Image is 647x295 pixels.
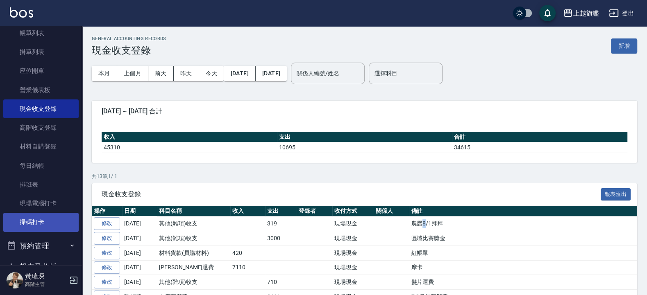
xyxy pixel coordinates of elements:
td: 其他(雜項)收支 [157,275,230,290]
a: 報表匯出 [601,190,631,198]
th: 合計 [452,132,627,142]
td: 其他(雜項)收支 [157,216,230,231]
td: 髮片運費 [409,275,637,290]
span: [DATE] ~ [DATE] 合計 [102,107,627,115]
h5: 黃瑋琛 [25,272,67,281]
th: 支出 [265,206,297,216]
img: Logo [10,7,33,18]
button: save [539,5,556,21]
th: 收入 [102,132,277,142]
button: 上個月 [117,66,148,81]
button: 今天 [199,66,224,81]
a: 材料自購登錄 [3,137,79,156]
td: 45310 [102,142,277,153]
td: 現場現金 [332,275,374,290]
p: 共 13 筆, 1 / 1 [92,173,637,180]
a: 修改 [94,261,120,274]
td: 現場現金 [332,216,374,231]
td: [DATE] [122,245,157,260]
td: 摩卡 [409,260,637,275]
td: 10695 [277,142,452,153]
a: 修改 [94,247,120,259]
th: 登錄者 [297,206,332,216]
a: 每日結帳 [3,156,79,175]
button: 本月 [92,66,117,81]
button: [DATE] [224,66,255,81]
a: 排班表 [3,175,79,194]
a: 現場電腦打卡 [3,194,79,213]
button: 昨天 [174,66,199,81]
button: 登出 [606,6,637,21]
a: 新增 [611,42,637,50]
th: 收入 [230,206,265,216]
td: 材料貨款(員購材料) [157,245,230,260]
h2: GENERAL ACCOUNTING RECORDS [92,36,166,41]
td: 710 [265,275,297,290]
td: 34615 [452,142,627,153]
td: [PERSON_NAME]退費 [157,260,230,275]
td: 3000 [265,231,297,246]
th: 操作 [92,206,122,216]
td: [DATE] [122,275,157,290]
td: 農曆8/1拜拜 [409,216,637,231]
button: 預約管理 [3,235,79,257]
button: 上越旗艦 [560,5,602,22]
th: 收付方式 [332,206,374,216]
button: [DATE] [256,66,287,81]
td: 紅帳單 [409,245,637,260]
td: 420 [230,245,265,260]
a: 帳單列表 [3,24,79,43]
td: 319 [265,216,297,231]
button: 報表及分析 [3,256,79,277]
a: 掃碼打卡 [3,213,79,232]
button: 新增 [611,38,637,54]
a: 座位開單 [3,61,79,80]
td: 7110 [230,260,265,275]
td: [DATE] [122,260,157,275]
img: Person [7,272,23,288]
a: 營業儀表板 [3,81,79,99]
th: 關係人 [374,206,409,216]
a: 修改 [94,217,120,230]
td: 現場現金 [332,231,374,246]
div: 上越旗艦 [573,8,599,18]
a: 修改 [94,276,120,288]
h3: 現金收支登錄 [92,45,166,56]
td: 區域比賽獎金 [409,231,637,246]
th: 備註 [409,206,637,216]
td: [DATE] [122,216,157,231]
a: 現金收支登錄 [3,99,79,118]
a: 掛單列表 [3,43,79,61]
a: 修改 [94,232,120,245]
p: 高階主管 [25,281,67,288]
th: 支出 [277,132,452,142]
span: 現金收支登錄 [102,190,601,198]
button: 前天 [148,66,174,81]
a: 高階收支登錄 [3,118,79,137]
th: 科目名稱 [157,206,230,216]
td: [DATE] [122,231,157,246]
td: 其他(雜項)收支 [157,231,230,246]
th: 日期 [122,206,157,216]
td: 現場現金 [332,260,374,275]
button: 報表匯出 [601,188,631,201]
td: 現場現金 [332,245,374,260]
